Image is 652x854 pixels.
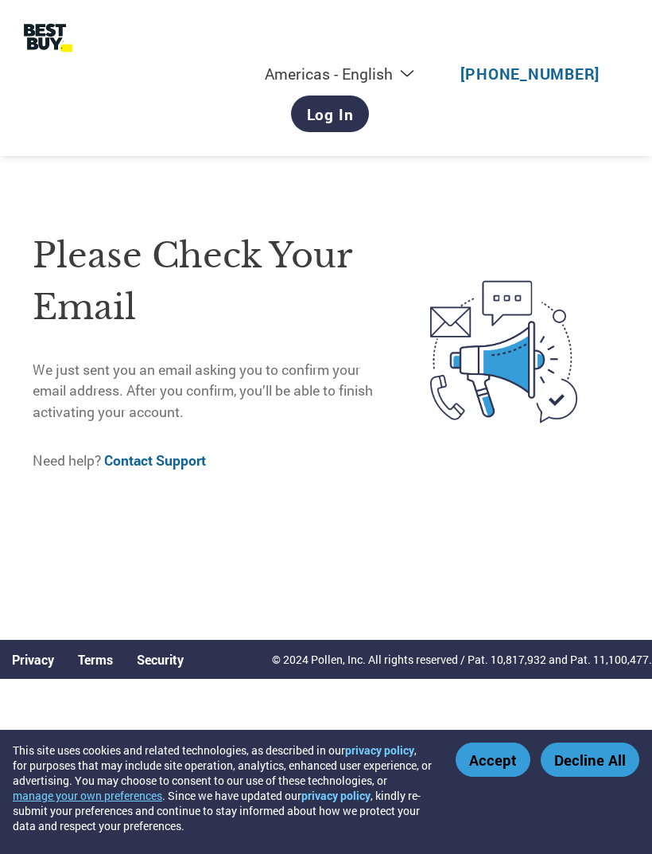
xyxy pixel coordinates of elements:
a: Terms [78,651,113,668]
button: Decline All [541,743,639,777]
a: [PHONE_NUMBER] [460,64,600,84]
img: Best Buy [12,16,84,60]
img: open-email [388,263,619,442]
a: privacy policy [345,743,414,758]
button: manage your own preferences [13,788,162,803]
p: © 2024 Pollen, Inc. All rights reserved / Pat. 10,817,932 and Pat. 11,100,477. [272,651,652,668]
button: Accept [456,743,530,777]
p: We just sent you an email asking you to confirm your email address. After you confirm, you’ll be ... [33,360,388,423]
a: Security [137,651,184,668]
div: This site uses cookies and related technologies, as described in our , for purposes that may incl... [13,743,433,833]
a: Log In [291,96,370,132]
p: Need help? [33,450,388,471]
a: Privacy [12,651,54,668]
a: privacy policy [301,788,371,803]
a: Contact Support [104,451,206,470]
h1: Please check your email [33,230,388,333]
